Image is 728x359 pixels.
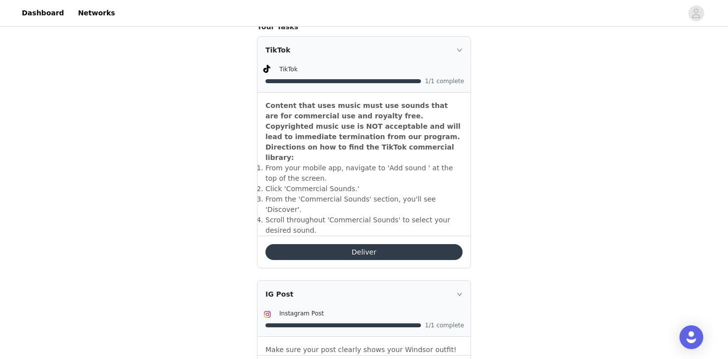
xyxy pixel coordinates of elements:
[679,325,703,349] div: Open Intercom Messenger
[72,2,121,24] a: Networks
[457,291,463,297] i: icon: right
[691,5,701,21] div: avatar
[265,163,463,184] li: ​From your mobile app, navigate to 'Add sound ' at the top of the screen.
[265,102,461,161] strong: Content that uses music must use sounds that are for commercial use and royalty free. Copyrighted...
[265,184,463,194] li: ​Click 'Commercial Sounds.'
[279,310,324,317] span: Instagram Post
[16,2,70,24] a: Dashboard
[258,281,470,308] div: icon: rightIG Post
[257,22,471,32] h4: Your Tasks
[279,66,298,73] span: TikTok
[265,215,463,236] li: ​Scroll throughout 'Commercial Sounds' to select your desired sound.
[425,78,465,84] span: 1/1 complete
[265,345,463,355] p: Make sure your post clearly shows your Windsor outfit!
[263,310,271,318] img: Instagram Icon
[265,194,463,215] li: ​From the 'Commercial Sounds' section, you'll see 'Discover'.
[258,37,470,63] div: icon: rightTikTok
[265,244,463,260] button: Deliver
[425,322,465,328] span: 1/1 complete
[457,47,463,53] i: icon: right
